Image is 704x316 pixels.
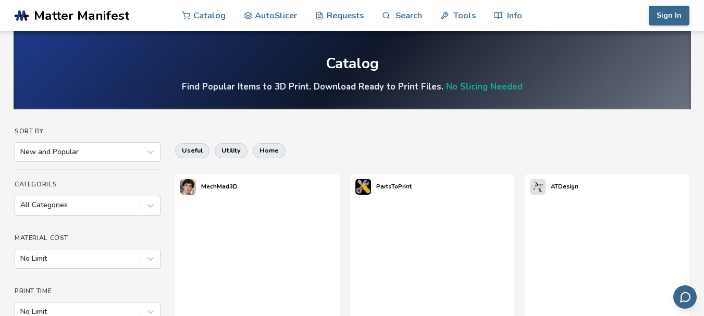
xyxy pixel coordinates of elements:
[15,287,160,295] h4: Print Time
[20,308,22,316] input: No Limit
[253,143,286,158] button: home
[376,181,412,192] p: PartsToPrint
[15,234,160,242] h4: Material Cost
[326,56,379,72] div: Catalog
[34,8,129,23] span: Matter Manifest
[649,6,689,26] button: Sign In
[175,174,243,200] a: MechMad3D's profileMechMad3D
[525,174,584,200] a: ATDesign's profileATDesign
[215,143,248,158] button: utility
[350,174,417,200] a: PartsToPrint's profilePartsToPrint
[182,81,523,93] h4: Find Popular Items to 3D Print. Download Ready to Print Files.
[530,179,546,195] img: ATDesign's profile
[15,128,160,135] h4: Sort By
[201,181,238,192] p: MechMad3D
[355,179,371,195] img: PartsToPrint's profile
[20,201,22,209] input: All Categories
[175,143,209,158] button: useful
[20,255,22,263] input: No Limit
[15,181,160,188] h4: Categories
[673,285,697,309] button: Send feedback via email
[20,148,22,156] input: New and Popular
[551,181,578,192] p: ATDesign
[180,179,196,195] img: MechMad3D's profile
[446,81,523,93] a: No Slicing Needed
